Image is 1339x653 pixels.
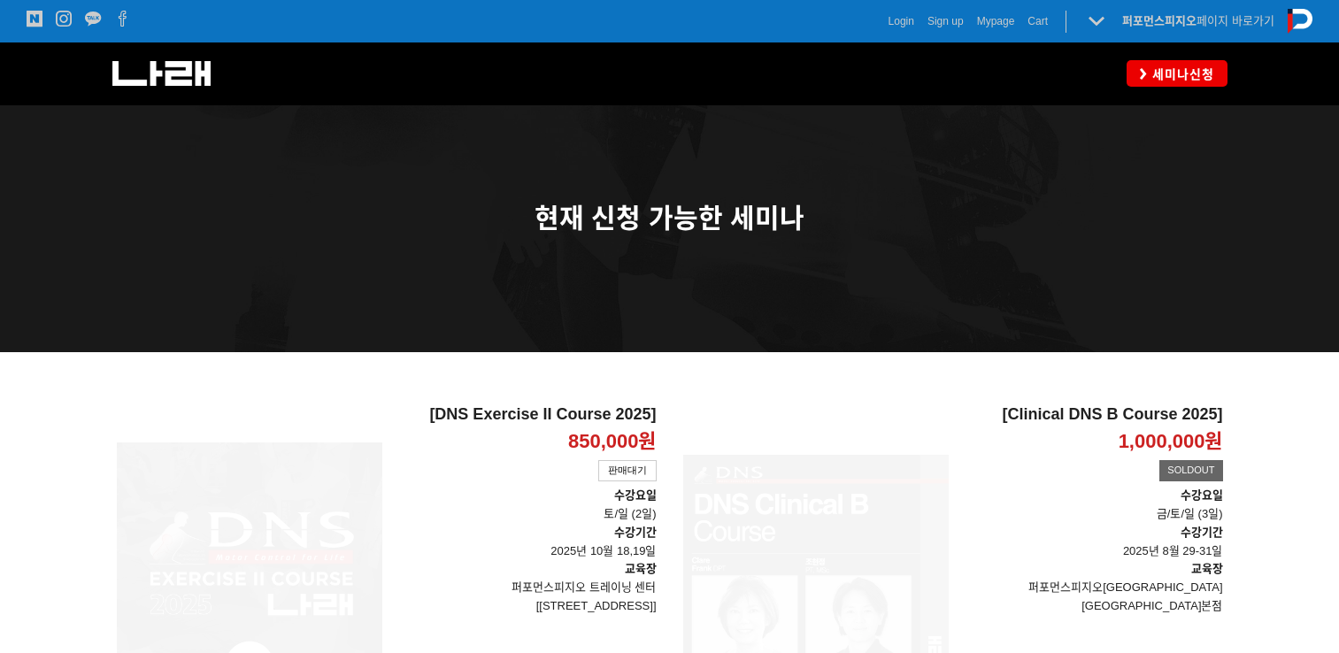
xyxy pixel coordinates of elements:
[1027,12,1048,30] a: Cart
[962,524,1223,561] p: 2025년 8월 29-31일
[1122,14,1197,27] strong: 퍼포먼스피지오
[962,405,1223,425] h2: [Clinical DNS B Course 2025]
[625,562,657,575] strong: 교육장
[1147,65,1214,83] span: 세미나신청
[1119,429,1223,455] p: 1,000,000원
[396,597,657,616] p: [[STREET_ADDRESS]]
[1122,14,1274,27] a: 퍼포먼스피지오페이지 바로가기
[1191,562,1223,575] strong: 교육장
[927,12,964,30] a: Sign up
[889,12,914,30] a: Login
[396,579,657,597] p: 퍼포먼스피지오 트레이닝 센터
[962,505,1223,524] p: 금/토/일 (3일)
[396,405,657,425] h2: [DNS Exercise II Course 2025]
[614,488,657,502] strong: 수강요일
[962,579,1223,616] p: 퍼포먼스피지오[GEOGRAPHIC_DATA] [GEOGRAPHIC_DATA]본점
[1127,60,1227,86] a: 세미나신청
[977,12,1015,30] a: Mypage
[396,524,657,561] p: 2025년 10월 18,19일
[1159,460,1222,481] div: SOLDOUT
[598,460,657,481] div: 판매대기
[614,526,657,539] strong: 수강기간
[568,429,657,455] p: 850,000원
[396,487,657,524] p: 토/일 (2일)
[1181,526,1223,539] strong: 수강기간
[1181,488,1223,502] strong: 수강요일
[535,204,804,233] span: 현재 신청 가능한 세미나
